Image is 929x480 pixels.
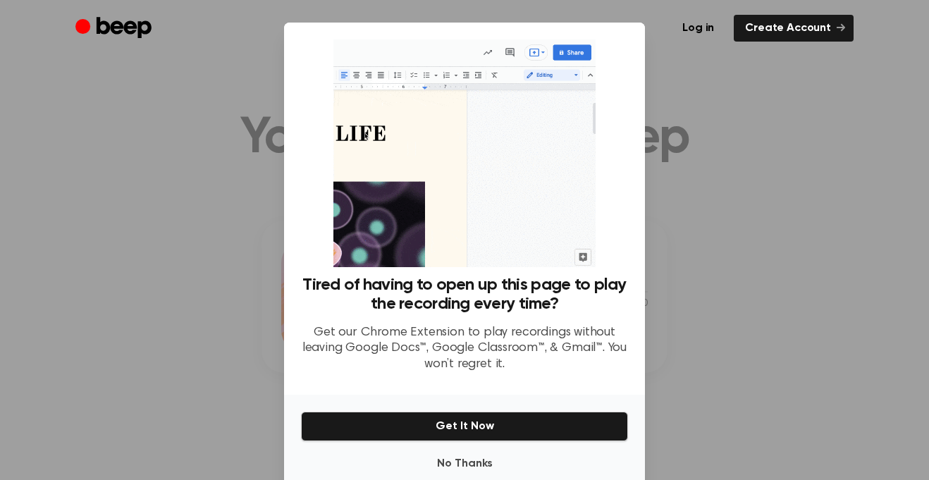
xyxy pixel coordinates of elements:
[734,15,854,42] a: Create Account
[333,39,595,267] img: Beep extension in action
[301,276,628,314] h3: Tired of having to open up this page to play the recording every time?
[301,412,628,441] button: Get It Now
[301,325,628,373] p: Get our Chrome Extension to play recordings without leaving Google Docs™, Google Classroom™, & Gm...
[671,15,725,42] a: Log in
[75,15,155,42] a: Beep
[301,450,628,478] button: No Thanks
